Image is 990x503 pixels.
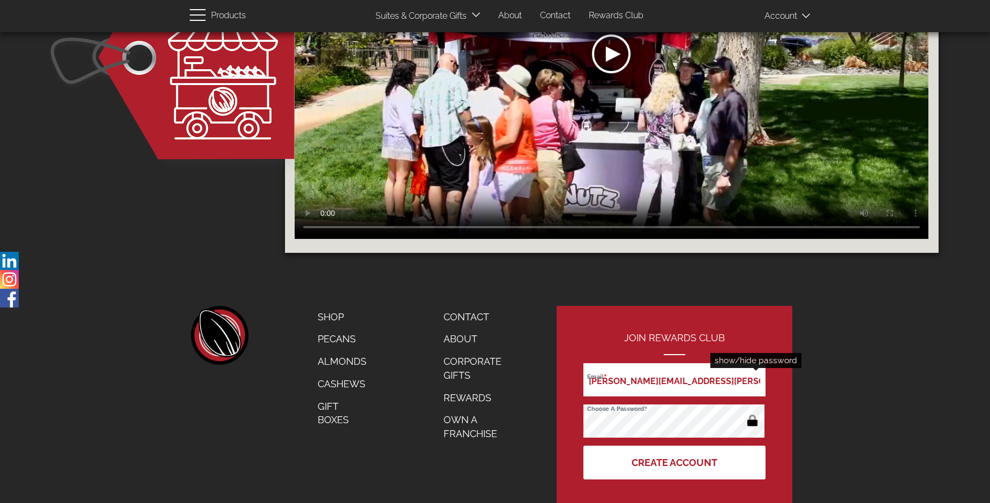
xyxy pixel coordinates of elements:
[310,306,374,328] a: Shop
[211,8,246,24] span: Products
[583,363,766,396] input: Email
[490,5,530,26] a: About
[436,306,522,328] a: Contact
[436,350,522,386] a: Corporate Gifts
[710,353,801,368] div: show/hide password
[310,395,374,431] a: Gift Boxes
[310,373,374,395] a: Cashews
[436,387,522,409] a: Rewards
[436,328,522,350] a: About
[310,328,374,350] a: Pecans
[581,5,651,26] a: Rewards Club
[583,446,766,479] button: Create Account
[310,350,374,373] a: Almonds
[532,5,579,26] a: Contact
[436,409,522,445] a: Own a Franchise
[583,333,766,355] h2: Join Rewards Club
[367,6,470,27] a: Suites & Corporate Gifts
[190,306,249,365] a: home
